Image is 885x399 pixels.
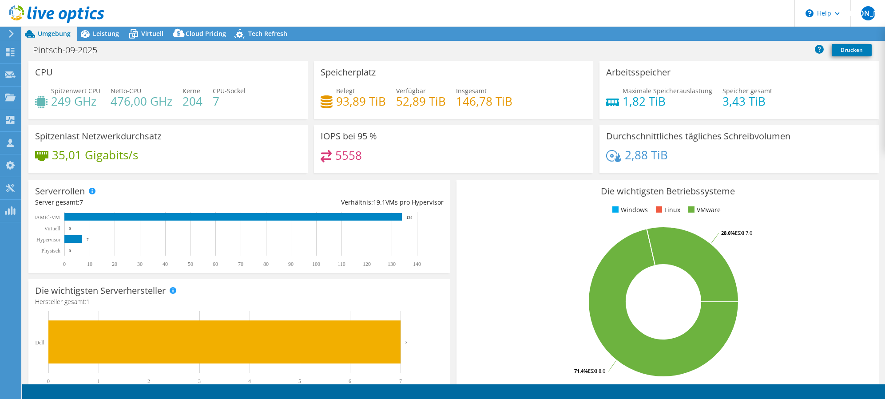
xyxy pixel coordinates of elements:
[183,87,200,95] span: Kerne
[35,131,161,141] h3: Spitzenlast Netzwerkdurchsatz
[396,96,446,106] h4: 52,89 TiB
[41,248,60,254] text: Physisch
[363,261,371,267] text: 120
[623,87,712,95] span: Maximale Speicherauslastung
[29,45,111,55] h1: Pintsch-09-2025
[112,261,117,267] text: 20
[248,29,287,38] span: Tech Refresh
[51,87,100,95] span: Spitzenwert CPU
[625,150,668,160] h4: 2,88 TiB
[47,378,50,384] text: 0
[238,261,243,267] text: 70
[86,297,90,306] span: 1
[654,205,680,215] li: Linux
[63,261,66,267] text: 0
[186,29,226,38] span: Cloud Pricing
[188,261,193,267] text: 50
[288,261,294,267] text: 90
[87,237,89,242] text: 7
[336,96,386,106] h4: 93,89 TiB
[35,186,85,196] h3: Serverrollen
[35,340,44,346] text: Dell
[623,96,712,106] h4: 1,82 TiB
[79,198,83,206] span: 7
[861,6,875,20] span: [PERSON_NAME]
[337,261,345,267] text: 110
[35,297,444,307] h4: Hersteller gesamt:
[183,96,202,106] h4: 204
[588,367,605,374] tspan: ESXi 8.0
[399,378,402,384] text: 7
[38,29,71,38] span: Umgebung
[349,378,351,384] text: 6
[141,29,163,38] span: Virtuell
[806,9,814,17] svg: \n
[239,198,444,207] div: Verhältnis: VMs pro Hypervisor
[722,87,772,95] span: Speicher gesamt
[35,67,53,77] h3: CPU
[36,237,60,243] text: Hypervisor
[69,249,71,253] text: 0
[69,226,71,231] text: 0
[405,340,408,345] text: 7
[456,87,487,95] span: Insgesamt
[373,198,385,206] span: 19.1
[336,87,355,95] span: Belegt
[163,261,168,267] text: 40
[52,150,138,160] h4: 35,01 Gigabits/s
[213,261,218,267] text: 60
[722,96,772,106] h4: 3,43 TiB
[721,229,735,236] tspan: 28.6%
[606,67,671,77] h3: Arbeitsspeicher
[97,378,100,384] text: 1
[147,378,150,384] text: 2
[321,131,377,141] h3: IOPS bei 95 %
[35,286,166,296] h3: Die wichtigsten Serverhersteller
[456,96,512,106] h4: 146,78 TiB
[686,205,721,215] li: VMware
[248,378,251,384] text: 4
[93,29,119,38] span: Leistung
[312,261,320,267] text: 100
[198,378,201,384] text: 3
[213,96,246,106] h4: 7
[44,225,60,232] text: Virtuell
[321,67,376,77] h3: Speicherplatz
[610,205,648,215] li: Windows
[396,87,426,95] span: Verfügbar
[298,378,301,384] text: 5
[574,367,588,374] tspan: 71.4%
[87,261,92,267] text: 10
[111,96,172,106] h4: 476,00 GHz
[213,87,246,95] span: CPU-Sockel
[406,215,413,220] text: 134
[263,261,269,267] text: 80
[35,198,239,207] div: Server gesamt:
[137,261,143,267] text: 30
[335,150,362,160] h4: 5558
[51,96,100,106] h4: 249 GHz
[606,131,790,141] h3: Durchschnittliches tägliches Schreibvolumen
[832,44,872,56] a: Drucken
[463,186,872,196] h3: Die wichtigsten Betriebssysteme
[388,261,396,267] text: 130
[735,229,752,236] tspan: ESXi 7.0
[111,87,141,95] span: Netto-CPU
[413,261,421,267] text: 140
